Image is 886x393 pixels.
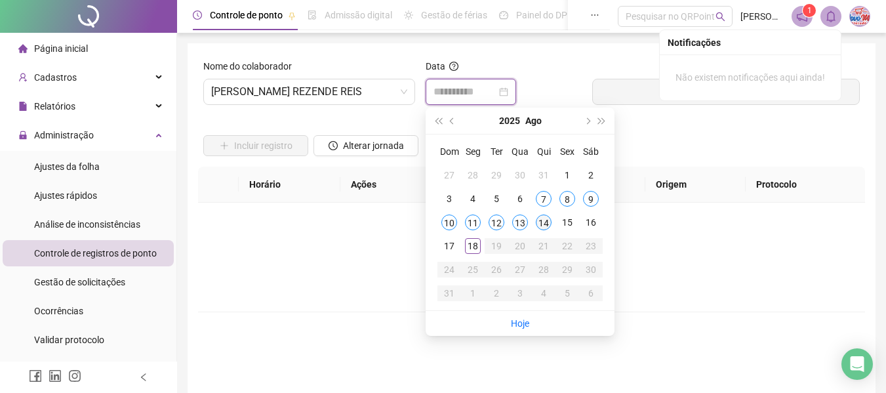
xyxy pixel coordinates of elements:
[555,187,579,211] td: 2025-08-08
[441,191,457,207] div: 3
[536,167,552,183] div: 31
[203,135,308,156] button: Incluir registro
[437,258,461,281] td: 2025-08-24
[489,215,504,230] div: 12
[536,285,552,301] div: 4
[431,108,445,134] button: super-prev-year
[746,167,865,203] th: Protocolo
[512,191,528,207] div: 6
[465,215,481,230] div: 11
[579,234,603,258] td: 2025-08-23
[489,285,504,301] div: 2
[18,102,28,111] span: file
[532,163,555,187] td: 2025-07-31
[465,191,481,207] div: 4
[34,190,97,201] span: Ajustes rápidos
[485,163,508,187] td: 2025-07-29
[343,138,404,153] span: Alterar jornada
[34,43,88,54] span: Página inicial
[850,7,870,26] img: 30682
[288,12,296,20] span: pushpin
[34,101,75,112] span: Relatórios
[512,167,528,183] div: 30
[499,10,508,20] span: dashboard
[508,211,532,234] td: 2025-08-13
[559,285,575,301] div: 5
[536,191,552,207] div: 7
[579,258,603,281] td: 2025-08-30
[34,130,94,140] span: Administração
[465,285,481,301] div: 1
[583,215,599,230] div: 16
[461,211,485,234] td: 2025-08-11
[34,219,140,230] span: Análise de inconsistências
[139,373,148,382] span: left
[583,285,599,301] div: 6
[461,140,485,163] th: Seg
[34,335,104,345] span: Validar protocolo
[34,248,157,259] span: Controle de registros de ponto
[512,238,528,254] div: 20
[580,108,594,134] button: next-year
[489,238,504,254] div: 19
[579,140,603,163] th: Sáb
[445,108,460,134] button: prev-year
[461,187,485,211] td: 2025-08-04
[426,61,445,72] span: Data
[579,187,603,211] td: 2025-08-09
[675,72,825,83] span: Não existem notificações aqui ainda!
[34,277,125,287] span: Gestão de solicitações
[404,10,413,20] span: sun
[421,10,487,20] span: Gestão de férias
[516,10,567,20] span: Painel do DP
[532,258,555,281] td: 2025-08-28
[583,238,599,254] div: 23
[461,258,485,281] td: 2025-08-25
[489,262,504,278] div: 26
[536,215,552,230] div: 14
[807,6,812,15] span: 1
[532,281,555,305] td: 2025-09-04
[555,211,579,234] td: 2025-08-15
[583,262,599,278] div: 30
[715,12,725,22] span: search
[465,167,481,183] div: 28
[555,281,579,305] td: 2025-09-05
[68,369,81,383] span: instagram
[489,191,504,207] div: 5
[825,10,837,22] span: bell
[210,10,283,20] span: Controle de ponto
[583,167,599,183] div: 2
[536,238,552,254] div: 21
[325,10,392,20] span: Admissão digital
[437,211,461,234] td: 2025-08-10
[579,163,603,187] td: 2025-08-02
[441,167,457,183] div: 27
[532,140,555,163] th: Qui
[532,211,555,234] td: 2025-08-14
[465,238,481,254] div: 18
[461,163,485,187] td: 2025-07-28
[485,140,508,163] th: Ter
[485,187,508,211] td: 2025-08-05
[555,163,579,187] td: 2025-08-01
[645,167,746,203] th: Origem
[437,163,461,187] td: 2025-07-27
[508,281,532,305] td: 2025-09-03
[313,142,418,152] a: Alterar jornada
[441,238,457,254] div: 17
[441,215,457,230] div: 10
[555,140,579,163] th: Sex
[461,281,485,305] td: 2025-09-01
[512,262,528,278] div: 27
[437,281,461,305] td: 2025-08-31
[740,9,784,24] span: [PERSON_NAME]
[511,318,529,329] a: Hoje
[555,258,579,281] td: 2025-08-29
[485,281,508,305] td: 2025-09-02
[203,59,300,73] label: Nome do colaborador
[18,44,28,53] span: home
[485,258,508,281] td: 2025-08-26
[441,262,457,278] div: 24
[340,167,430,203] th: Ações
